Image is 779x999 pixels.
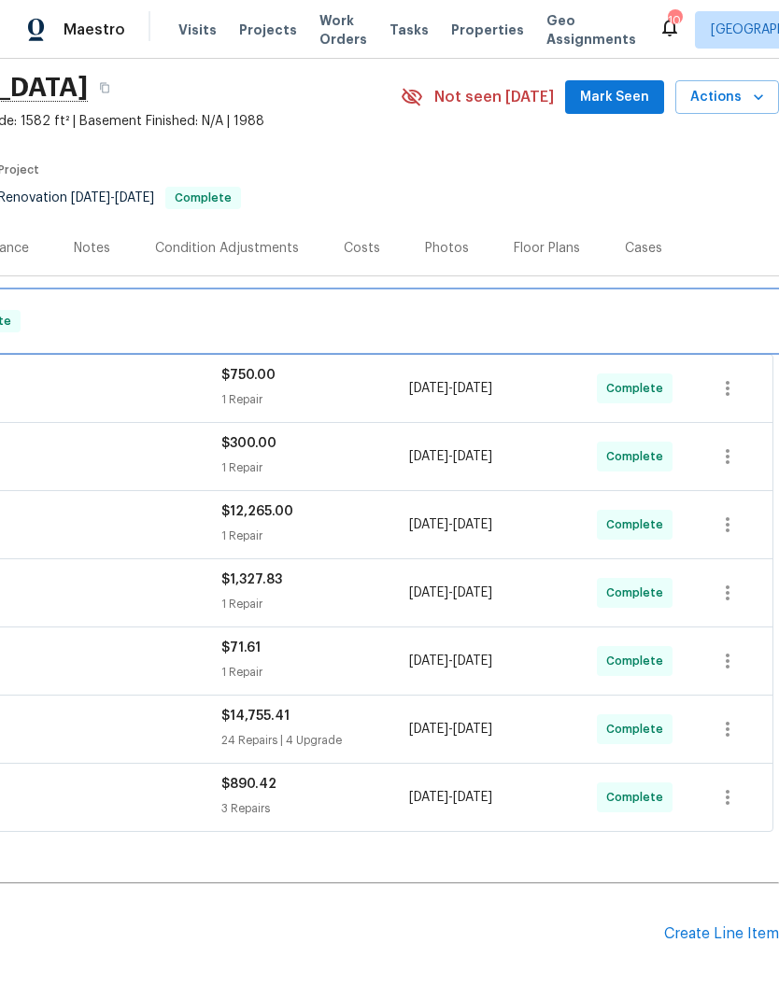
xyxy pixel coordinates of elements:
span: Geo Assignments [546,11,636,49]
div: 1 Repair [221,527,409,545]
span: - [409,447,492,466]
span: [DATE] [409,723,448,736]
span: [DATE] [453,382,492,395]
span: [DATE] [453,791,492,804]
span: Complete [606,379,671,398]
span: [DATE] [453,723,492,736]
span: [DATE] [453,586,492,599]
span: $300.00 [221,437,276,450]
span: Properties [451,21,524,39]
span: Complete [606,788,671,807]
span: - [409,584,492,602]
button: Actions [675,80,779,115]
div: Condition Adjustments [155,239,299,258]
div: 10 [668,11,681,30]
span: - [409,788,492,807]
span: Complete [606,515,671,534]
span: [DATE] [409,586,448,599]
span: Actions [690,86,764,109]
div: Costs [344,239,380,258]
span: [DATE] [409,382,448,395]
span: Complete [606,584,671,602]
span: [DATE] [453,450,492,463]
span: [DATE] [115,191,154,204]
span: [DATE] [71,191,110,204]
span: Work Orders [319,11,367,49]
span: $12,265.00 [221,505,293,518]
div: 1 Repair [221,390,409,409]
div: Create Line Item [664,925,779,943]
span: [DATE] [409,518,448,531]
div: 1 Repair [221,663,409,682]
span: - [71,191,154,204]
span: Complete [606,652,671,670]
span: Complete [606,720,671,739]
button: Copy Address [88,71,121,105]
span: Visits [178,21,217,39]
div: Cases [625,239,662,258]
span: [DATE] [409,791,448,804]
span: $14,755.41 [221,710,290,723]
span: [DATE] [409,450,448,463]
span: Tasks [389,23,429,36]
div: Photos [425,239,469,258]
span: Complete [606,447,671,466]
div: 3 Repairs [221,799,409,818]
span: Mark Seen [580,86,649,109]
span: [DATE] [409,654,448,668]
span: - [409,515,492,534]
span: $71.61 [221,641,261,654]
span: - [409,379,492,398]
span: - [409,720,492,739]
div: 1 Repair [221,595,409,613]
span: $750.00 [221,369,276,382]
span: $1,327.83 [221,573,282,586]
span: Complete [167,192,239,204]
button: Mark Seen [565,80,664,115]
div: Notes [74,239,110,258]
span: $890.42 [221,778,276,791]
span: Not seen [DATE] [434,88,554,106]
div: Floor Plans [514,239,580,258]
div: 24 Repairs | 4 Upgrade [221,731,409,750]
span: [DATE] [453,654,492,668]
span: Projects [239,21,297,39]
span: [DATE] [453,518,492,531]
span: Maestro [64,21,125,39]
div: 1 Repair [221,458,409,477]
span: - [409,652,492,670]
